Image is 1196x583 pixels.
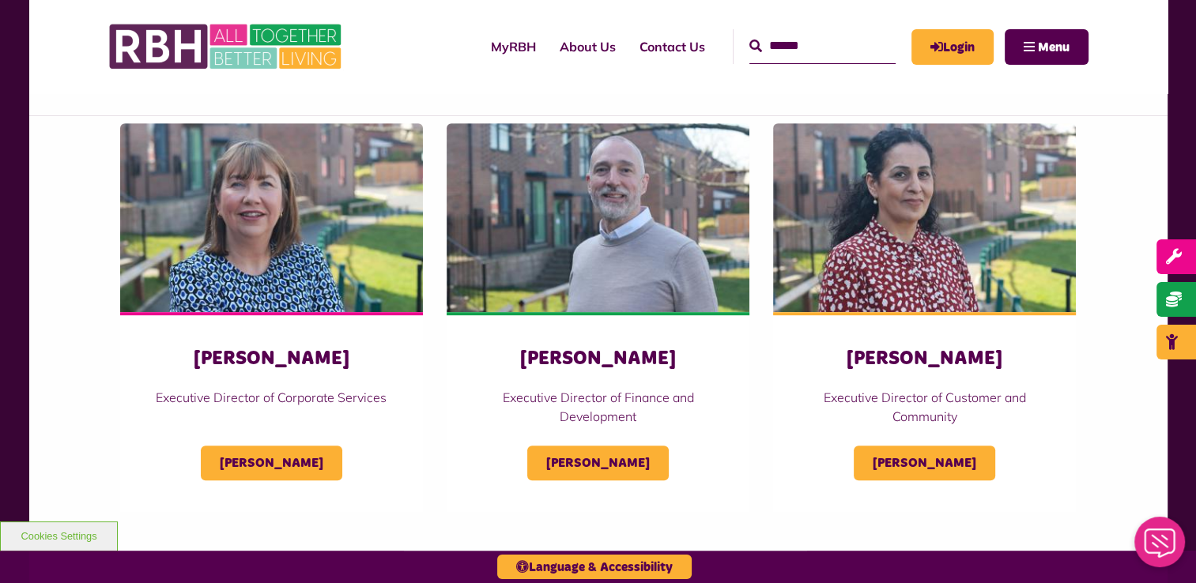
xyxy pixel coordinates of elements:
[152,347,391,371] h3: [PERSON_NAME]
[478,347,718,371] h3: [PERSON_NAME]
[773,123,1076,512] a: [PERSON_NAME] Executive Director of Customer and Community [PERSON_NAME]
[201,446,342,480] span: [PERSON_NAME]
[478,388,718,426] p: Executive Director of Finance and Development
[749,29,896,63] input: Search
[120,123,423,313] img: Sandra Coleing (1)
[447,123,749,313] img: Simon Mellor
[854,446,995,480] span: [PERSON_NAME]
[911,29,994,65] a: MyRBH
[773,123,1076,313] img: Nadhia Khan
[1125,512,1196,583] iframe: Netcall Web Assistant for live chat
[628,25,717,68] a: Contact Us
[152,388,391,407] p: Executive Director of Corporate Services
[1005,29,1088,65] button: Navigation
[120,123,423,512] a: [PERSON_NAME] Executive Director of Corporate Services [PERSON_NAME]
[548,25,628,68] a: About Us
[527,446,669,480] span: [PERSON_NAME]
[1038,41,1070,54] span: Menu
[805,388,1044,426] p: Executive Director of Customer and Community
[108,16,345,77] img: RBH
[479,25,548,68] a: MyRBH
[447,123,749,512] a: [PERSON_NAME] Executive Director of Finance and Development [PERSON_NAME]
[805,347,1044,371] h3: [PERSON_NAME]
[497,555,692,579] button: Language & Accessibility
